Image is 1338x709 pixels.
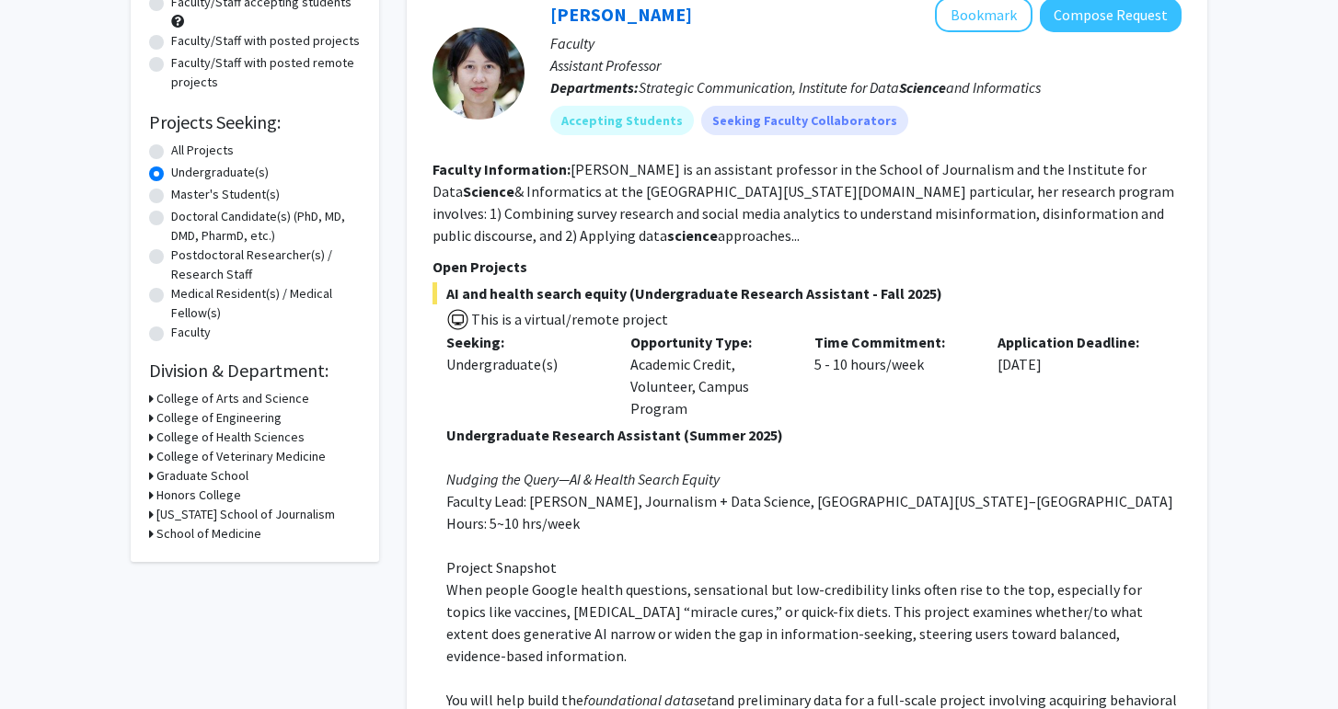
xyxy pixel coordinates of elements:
span: This is a virtual/remote project [469,310,668,328]
span: AI and health search equity (Undergraduate Research Assistant - Fall 2025) [433,282,1182,304]
label: Undergraduate(s) [171,163,269,182]
label: Postdoctoral Researcher(s) / Research Staff [171,246,361,284]
label: Faculty/Staff with posted projects [171,31,360,51]
p: Assistant Professor [550,54,1182,76]
b: science [667,226,718,245]
em: foundational dataset [583,691,711,709]
h3: College of Arts and Science [156,389,309,408]
h3: [US_STATE] School of Journalism [156,505,335,524]
strong: Undergraduate Research Assistant (Summer 2025) [446,426,783,444]
a: [PERSON_NAME] [550,3,692,26]
div: Undergraduate(s) [446,353,603,375]
div: 5 - 10 hours/week [801,331,985,419]
p: Open Projects [433,256,1182,278]
p: Time Commitment: [814,331,971,353]
div: Academic Credit, Volunteer, Campus Program [617,331,801,419]
h3: College of Health Sciences [156,428,305,447]
b: Faculty Information: [433,160,571,178]
span: When people Google health questions, sensational but low-credibility links often rise to the top,... [446,580,1143,665]
h3: Honors College [156,486,241,505]
span: Hours: 5~10 hrs/week [446,514,580,532]
h3: Graduate School [156,466,248,486]
fg-read-more: [PERSON_NAME] is an assistant professor in the School of Journalism and the Institute for Data & ... [433,160,1174,245]
em: Nudging the Query—AI & Health Search Equity [446,470,720,488]
label: Master's Student(s) [171,185,280,204]
label: Medical Resident(s) / Medical Fellow(s) [171,284,361,323]
label: Faculty/Staff with posted remote projects [171,53,361,92]
b: Science [463,182,514,200]
span: Project Snapshot [446,558,557,577]
div: [DATE] [984,331,1168,419]
p: Application Deadline: [998,331,1154,353]
mat-chip: Accepting Students [550,106,694,135]
p: Seeking: [446,331,603,353]
h3: College of Engineering [156,408,282,428]
h2: Projects Seeking: [149,111,361,133]
label: Faculty [171,323,211,342]
p: Faculty [550,32,1182,54]
mat-chip: Seeking Faculty Collaborators [701,106,908,135]
span: Faculty Lead: [PERSON_NAME], Journalism + Data Science, [GEOGRAPHIC_DATA][US_STATE]–[GEOGRAPHIC_D... [446,492,1173,510]
label: Doctoral Candidate(s) (PhD, MD, DMD, PharmD, etc.) [171,207,361,246]
h3: College of Veterinary Medicine [156,447,326,466]
span: You will help build the [446,691,583,709]
b: Departments: [550,78,639,97]
b: Science [899,78,946,97]
h3: School of Medicine [156,524,261,543]
p: Opportunity Type: [630,331,787,353]
span: Strategic Communication, Institute for Data and Informatics [639,78,1041,97]
iframe: Chat [14,626,78,695]
h2: Division & Department: [149,360,361,382]
label: All Projects [171,141,234,160]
